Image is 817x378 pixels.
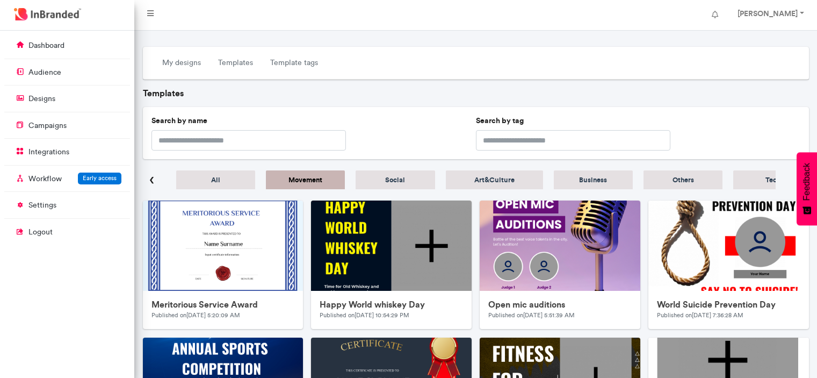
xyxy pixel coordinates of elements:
a: settings [4,195,130,215]
h6: Templates [143,88,809,98]
a: audience [4,62,130,82]
a: Art&Culture [446,170,543,189]
p: logout [28,227,53,238]
small: Published on [DATE] 7:36:28 AM [657,311,743,319]
a: Others [644,170,722,189]
p: designs [28,94,55,104]
p: settings [28,200,56,211]
h5: Business [567,176,619,184]
small: Published on [DATE] 5:20:09 AM [151,311,240,319]
strong: [PERSON_NAME] [738,9,798,18]
p: dashboard [28,40,64,51]
h5: Others [657,176,709,184]
a: Business [554,170,633,189]
h6: World Suicide Prevention Day [657,299,800,310]
h5: Social [369,176,421,184]
a: WorkflowEarly access [4,168,130,189]
small: Published on [DATE] 5:51:39 AM [488,311,575,319]
button: Feedback - Show survey [797,152,817,225]
a: integrations [4,141,130,162]
a: designs [4,88,130,109]
label: Search by tag [476,116,524,126]
p: campaigns [28,120,67,131]
a: My designs [154,53,209,73]
a: Tech [733,170,812,189]
span: Early access [83,174,117,182]
a: uploadsOpen mic auditionsPublished on[DATE] 5:51:39 AM [480,201,640,329]
img: InBranded Logo [11,5,84,23]
a: uploadsWorld Suicide Prevention DayPublished on[DATE] 7:36:28 AM [648,201,809,329]
a: Movement [266,170,345,189]
p: audience [28,67,61,78]
a: [PERSON_NAME] [727,4,813,26]
a: Templates [209,53,262,73]
a: uploadsMeritorious Service AwardPublished on[DATE] 5:20:09 AM [143,201,303,329]
a: uploadsHappy World whiskey DayPublished on[DATE] 10:54:29 PM [311,201,472,329]
h5: Movement [279,176,331,184]
a: campaigns [4,115,130,135]
h6: Meritorious Service Award [151,299,295,310]
a: dashboard [4,35,130,55]
h5: Tech [747,176,799,184]
span: Art & Culture [474,175,515,184]
iframe: chat widget [772,335,806,367]
small: Published on [DATE] 10:54:29 PM [320,311,409,319]
p: Workflow [28,174,62,184]
a: Template tags [262,53,327,73]
span: Feedback [802,163,812,201]
a: All [176,170,255,189]
h5: All [190,176,242,184]
label: Search by name [151,116,207,126]
h6: Open mic auditions [488,299,632,310]
a: Social [356,170,435,189]
p: integrations [28,147,69,158]
span: ‹ [149,168,154,192]
h6: Happy World whiskey Day [320,299,463,310]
